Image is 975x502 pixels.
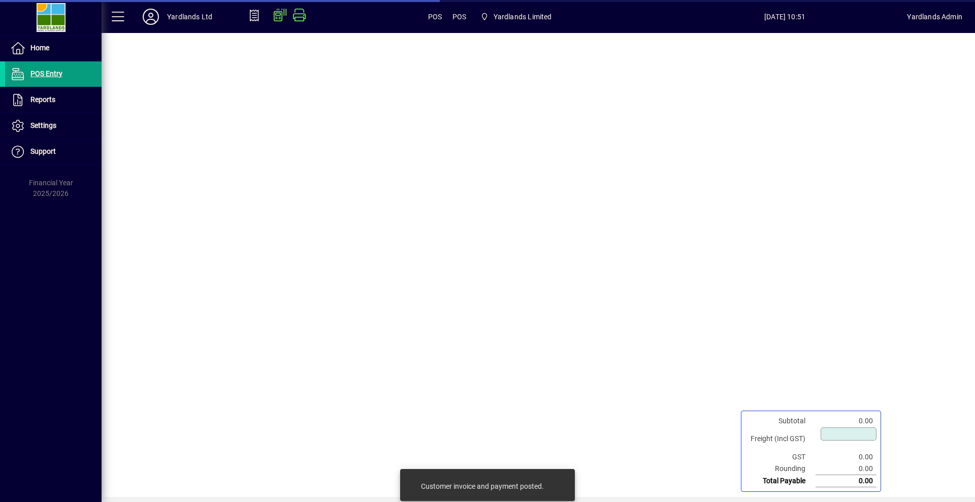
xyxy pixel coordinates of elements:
div: Yardlands Ltd [167,9,212,25]
span: POS [452,9,467,25]
span: POS Entry [30,70,62,78]
td: 0.00 [816,415,876,427]
a: Home [5,36,102,61]
span: Reports [30,95,55,104]
span: [DATE] 10:51 [663,9,907,25]
td: Freight (Incl GST) [745,427,816,451]
span: POS [428,9,442,25]
div: Customer invoice and payment posted. [421,481,544,491]
span: Home [30,44,49,52]
a: Support [5,139,102,164]
span: Yardlands Limited [476,8,556,26]
span: Support [30,147,56,155]
div: Yardlands Admin [907,9,962,25]
span: Yardlands Limited [494,9,552,25]
td: Total Payable [745,475,816,487]
td: 0.00 [816,475,876,487]
button: Profile [135,8,167,26]
a: Reports [5,87,102,113]
td: Rounding [745,463,816,475]
td: 0.00 [816,463,876,475]
td: Subtotal [745,415,816,427]
a: Settings [5,113,102,139]
span: Settings [30,121,56,129]
td: GST [745,451,816,463]
td: 0.00 [816,451,876,463]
